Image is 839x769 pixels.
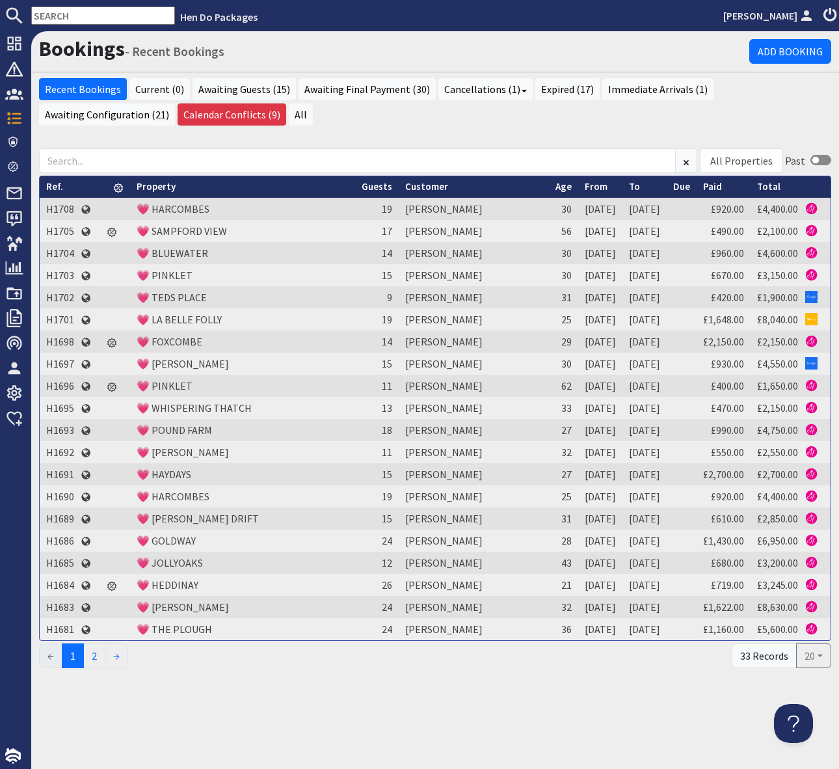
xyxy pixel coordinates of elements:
[757,180,780,193] a: Total
[382,490,392,503] span: 19
[40,530,81,552] td: H1686
[137,468,191,481] a: 💗 HAYDAYS
[796,643,831,668] button: 20
[805,424,818,436] img: Referer: Hen Do Packages
[40,286,81,308] td: H1702
[39,36,125,62] a: Bookings
[382,556,392,569] span: 12
[549,485,578,507] td: 25
[137,291,207,304] a: 💗 TEDS PLACE
[805,269,818,281] img: Referer: Hen Do Packages
[382,401,392,414] span: 13
[549,552,578,574] td: 43
[40,574,81,596] td: H1684
[5,748,21,764] img: staytech_i_w-64f4e8e9ee0a9c174fd5317b4b171b261742d2d393467e5bdba4413f4f884c10.svg
[757,446,798,459] a: £2,550.00
[805,446,818,458] img: Referer: Hen Do Packages
[757,335,798,348] a: £2,150.00
[711,357,744,370] a: £930.00
[387,291,392,304] span: 9
[805,468,818,480] img: Referer: Hen Do Packages
[622,463,667,485] td: [DATE]
[785,153,805,169] div: Past
[667,176,697,198] th: Due
[757,468,798,481] a: £2,700.00
[549,463,578,485] td: 27
[629,180,640,193] a: To
[382,313,392,326] span: 19
[40,308,81,331] td: H1701
[622,441,667,463] td: [DATE]
[40,596,81,618] td: H1683
[137,357,229,370] a: 💗 [PERSON_NAME]
[703,534,744,547] a: £1,430.00
[578,308,622,331] td: [DATE]
[399,264,549,286] td: [PERSON_NAME]
[710,153,773,169] div: All Properties
[578,574,622,596] td: [DATE]
[137,446,229,459] a: 💗 [PERSON_NAME]
[549,530,578,552] td: 28
[757,623,798,636] a: £5,600.00
[178,103,286,126] a: Calendar Conflicts (9)
[549,574,578,596] td: 21
[774,704,813,743] iframe: Toggle Customer Support
[40,618,81,640] td: H1681
[805,556,818,569] img: Referer: Hen Do Packages
[549,419,578,441] td: 27
[711,512,744,525] a: £610.00
[137,247,208,260] a: 💗 BLUEWATER
[578,507,622,530] td: [DATE]
[622,375,667,397] td: [DATE]
[39,148,676,173] input: Search...
[622,419,667,441] td: [DATE]
[757,247,798,260] a: £4,600.00
[711,446,744,459] a: £550.00
[40,264,81,286] td: H1703
[137,313,222,326] a: 💗 LA BELLE FOLLY
[602,78,713,100] a: Immediate Arrivals (1)
[622,485,667,507] td: [DATE]
[585,180,607,193] a: From
[382,247,392,260] span: 14
[622,574,667,596] td: [DATE]
[137,401,252,414] a: 💗 WHISPERING THATCH
[382,623,392,636] span: 24
[622,530,667,552] td: [DATE]
[805,490,818,502] img: Referer: Hen Do Packages
[549,375,578,397] td: 62
[137,269,193,282] a: 💗 PINKLET
[549,507,578,530] td: 31
[62,643,84,668] span: 1
[399,331,549,353] td: [PERSON_NAME]
[399,441,549,463] td: [PERSON_NAME]
[757,600,798,614] a: £8,630.00
[805,224,818,237] img: Referer: Hen Do Packages
[805,357,818,370] img: Referer: Google
[31,7,175,25] input: SEARCH
[757,224,798,237] a: £2,100.00
[805,600,818,613] img: Referer: Hen Do Packages
[289,103,313,126] a: All
[578,331,622,353] td: [DATE]
[382,202,392,215] span: 19
[622,618,667,640] td: [DATE]
[129,78,190,100] a: Current (0)
[622,507,667,530] td: [DATE]
[805,623,818,635] img: Referer: Hen Do Packages
[622,596,667,618] td: [DATE]
[578,397,622,419] td: [DATE]
[711,224,744,237] a: £490.00
[382,224,392,237] span: 17
[40,507,81,530] td: H1689
[578,530,622,552] td: [DATE]
[578,220,622,242] td: [DATE]
[757,202,798,215] a: £4,400.00
[732,643,797,668] div: 33 Records
[578,419,622,441] td: [DATE]
[805,512,818,524] img: Referer: Hen Do Packages
[137,180,176,193] a: Property
[399,220,549,242] td: [PERSON_NAME]
[399,574,549,596] td: [PERSON_NAME]
[578,375,622,397] td: [DATE]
